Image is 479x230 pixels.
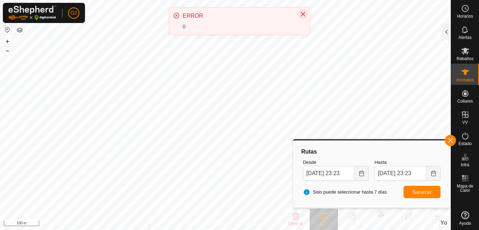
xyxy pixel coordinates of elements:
[183,23,293,30] div: 0
[303,189,387,196] span: Solo puede seleccionar hasta 7 días
[298,9,308,19] button: Cerrar
[456,78,474,82] span: Animales
[303,159,369,166] label: Desde
[183,12,293,20] div: ERROR
[412,189,432,195] span: Generar
[453,184,477,192] span: Mapa de Calor
[456,57,473,61] span: Rebaños
[3,46,12,55] button: –
[459,142,472,146] span: Estado
[462,120,468,125] span: VV
[16,26,24,34] button: Capas del Mapa
[459,35,472,40] span: Alertas
[457,14,473,18] span: Horarios
[71,9,77,17] span: G2
[440,219,448,227] button: Yo
[426,166,441,181] button: Elija la fecha
[300,148,443,156] div: Rutas
[457,99,473,103] span: Collares
[440,220,447,226] span: Yo
[375,159,441,166] label: Hasta
[238,221,262,227] a: Contáctenos
[3,37,12,46] button: +
[8,6,56,20] img: Logo Gallagher
[189,221,230,227] a: Política de Privacidad
[461,163,469,167] span: Infra
[3,25,12,34] button: Restablecer Mapa
[451,208,479,228] a: Ayuda
[355,166,369,181] button: Elija la fecha
[459,221,471,225] span: Ayuda
[404,186,441,198] button: Generar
